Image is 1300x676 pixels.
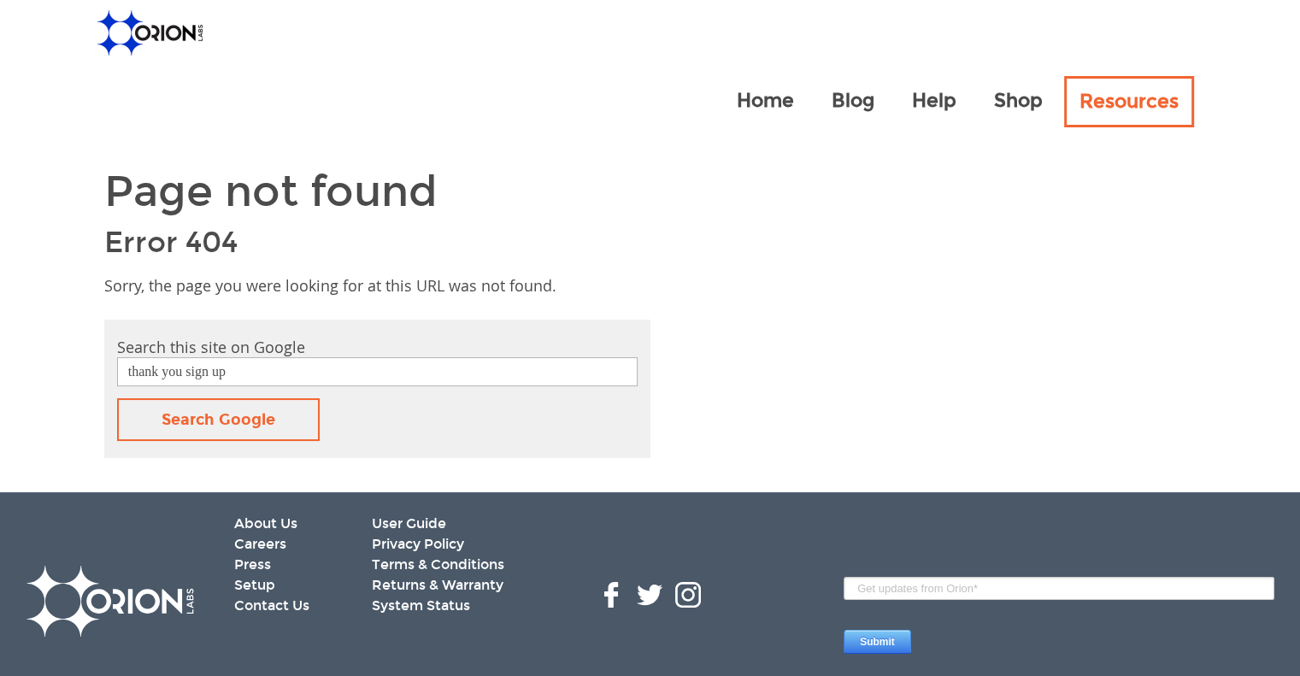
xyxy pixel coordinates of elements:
h2: Error 404 [104,226,1197,260]
a: Resources [1064,76,1194,127]
a: Press [234,555,372,575]
h1: Page not found [104,170,1197,213]
a: Careers [234,534,372,555]
a: Returns & Warranty [371,575,568,596]
a: Shop [979,77,1056,128]
a: Terms & Conditions [371,555,568,575]
a: Setup [234,575,372,596]
img: instagram-logo.svg [675,582,701,608]
a: User Guide [371,514,568,534]
img: facebook-logo.svg [598,582,624,608]
a: Home [722,77,808,128]
img: OrionLabs [97,10,203,56]
a: Help [897,77,970,128]
a: Search Google [117,398,320,441]
label: Search this site on Google [117,337,305,357]
a: System Status [371,596,568,616]
a: Contact Us [234,596,372,616]
img: orionlabs [26,565,194,638]
a: About Us [234,514,372,534]
iframe: Form 0 [844,573,1274,666]
p: Sorry, the page you were looking for at this URL was not found. [104,275,1197,296]
a: Privacy Policy [371,534,568,555]
a: Blog [817,77,888,128]
div: Navigation Menu [722,75,1200,128]
img: twitter-logo.svg [637,582,662,608]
